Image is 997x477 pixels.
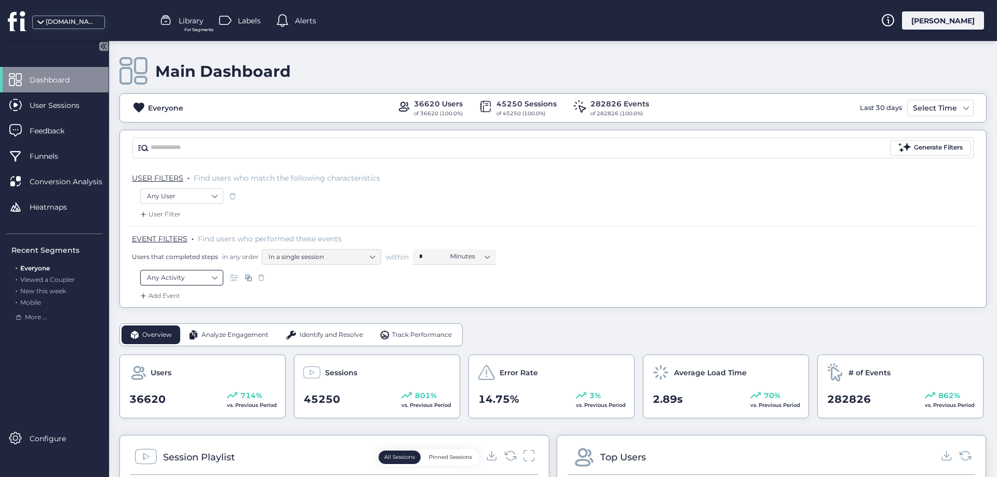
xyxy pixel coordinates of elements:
[925,402,975,408] span: vs. Previous Period
[20,298,41,306] span: Mobile
[914,143,963,153] div: Generate Filters
[25,312,47,322] span: More ...
[147,270,217,285] nz-select-item: Any Activity
[576,402,626,408] span: vs. Previous Period
[423,451,478,464] button: Pinned Sessions
[500,367,538,378] span: Error Rate
[30,433,82,444] span: Configure
[20,264,50,272] span: Everyone
[590,98,649,110] div: 282826 Events
[910,102,960,114] div: Select Time
[147,188,217,204] nz-select-item: Any User
[16,285,17,295] span: .
[129,391,166,407] span: 36620
[151,367,171,378] span: Users
[198,234,342,243] span: Find users who performed these events
[890,140,971,156] button: Generate Filters
[450,249,490,264] nz-select-item: Minutes
[496,110,557,118] div: of 45250 (100.0%)
[300,330,363,340] span: Identify and Resolve
[30,100,95,111] span: User Sessions
[764,390,780,401] span: 70%
[184,26,213,33] span: For Segments
[132,252,218,261] span: Users that completed steps
[155,62,291,81] div: Main Dashboard
[20,287,66,295] span: New this week
[414,98,463,110] div: 36620 Users
[401,402,451,408] span: vs. Previous Period
[163,450,235,465] div: Session Playlist
[142,330,172,340] span: Overview
[590,110,649,118] div: of 282826 (100.0%)
[30,176,118,187] span: Conversion Analysis
[30,151,74,162] span: Funnels
[827,391,871,407] span: 282826
[30,201,83,213] span: Heatmaps
[325,367,357,378] span: Sessions
[201,330,268,340] span: Analyze Engagement
[179,15,204,26] span: Library
[20,276,75,283] span: Viewed a Coupler
[16,274,17,283] span: .
[589,390,601,401] span: 3%
[392,330,452,340] span: Track Performance
[238,15,261,26] span: Labels
[132,234,187,243] span: EVENT FILTERS
[16,262,17,272] span: .
[379,451,421,464] button: All Sessions
[295,15,316,26] span: Alerts
[187,171,190,182] span: .
[240,390,262,401] span: 714%
[415,390,437,401] span: 801%
[220,252,259,261] span: in any order
[857,100,905,116] div: Last 30 days
[386,252,409,262] span: within
[938,390,960,401] span: 862%
[674,367,747,378] span: Average Load Time
[653,391,683,407] span: 2.89s
[496,98,557,110] div: 45250 Sessions
[192,232,194,242] span: .
[148,102,183,114] div: Everyone
[600,450,646,465] div: Top Users
[132,173,183,183] span: USER FILTERS
[304,391,340,407] span: 45250
[478,391,519,407] span: 14.75%
[30,74,85,86] span: Dashboard
[414,110,463,118] div: of 36620 (100.0%)
[11,244,102,256] div: Recent Segments
[902,11,984,30] div: [PERSON_NAME]
[46,17,98,27] div: [DOMAIN_NAME]
[750,402,800,408] span: vs. Previous Period
[268,249,374,265] nz-select-item: In a single session
[848,367,891,378] span: # of Events
[16,296,17,306] span: .
[30,125,80,137] span: Feedback
[138,291,180,301] div: Add Event
[227,402,277,408] span: vs. Previous Period
[194,173,380,183] span: Find users who match the following characteristics
[138,209,181,220] div: User Filter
